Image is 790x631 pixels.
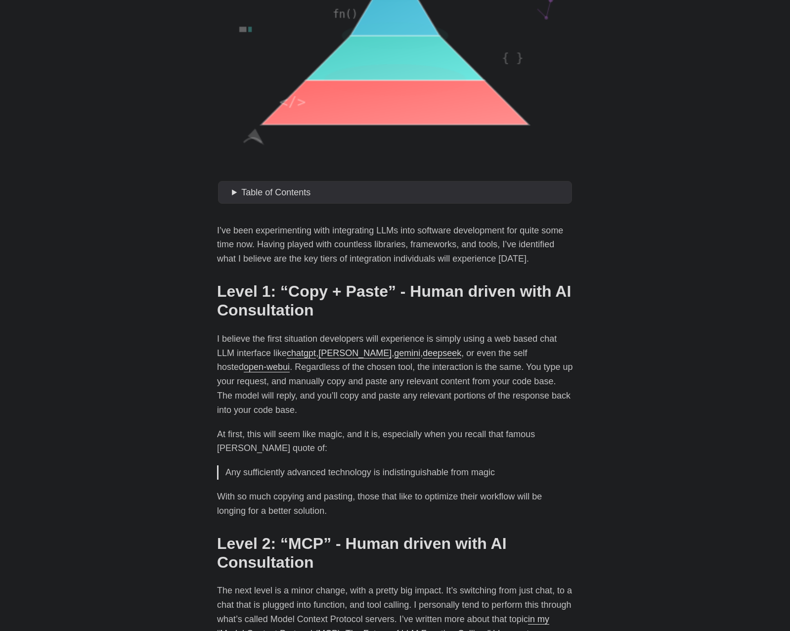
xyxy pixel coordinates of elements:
a: deepseek [423,348,461,358]
h2: Level 2: “MCP” - Human driven with AI Consultation [217,534,573,572]
a: [PERSON_NAME] [318,348,392,358]
a: gemini [394,348,420,358]
p: I’ve been experimenting with integrating LLMs into software development for quite some time now. ... [217,224,573,266]
summary: Table of Contents [232,185,568,200]
h2: Level 1: “Copy + Paste” - Human driven with AI Consultation [217,282,573,320]
p: With so much copying and pasting, those that like to optimize their workflow will be longing for ... [217,490,573,518]
p: I believe the first situation developers will experience is simply using a web based chat LLM int... [217,332,573,417]
p: At first, this will seem like magic, and it is, especially when you recall that famous [PERSON_NA... [217,427,573,456]
a: chatgpt [287,348,316,358]
p: Any sufficiently advanced technology is indistinguishable from magic [225,465,566,480]
span: Table of Contents [241,187,310,197]
a: open-webui [244,362,290,372]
